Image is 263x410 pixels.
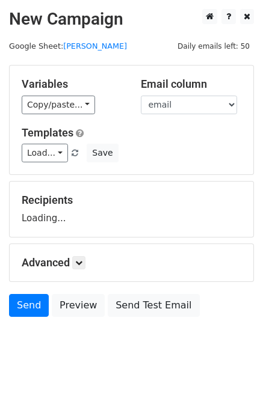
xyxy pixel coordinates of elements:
a: Daily emails left: 50 [173,41,254,50]
span: Daily emails left: 50 [173,40,254,53]
a: Copy/paste... [22,96,95,114]
h2: New Campaign [9,9,254,29]
a: Load... [22,144,68,162]
a: Templates [22,126,73,139]
button: Save [87,144,118,162]
div: Loading... [22,194,241,225]
small: Google Sheet: [9,41,127,50]
a: Send [9,294,49,317]
h5: Recipients [22,194,241,207]
a: Preview [52,294,105,317]
h5: Email column [141,78,242,91]
a: Send Test Email [108,294,199,317]
a: [PERSON_NAME] [63,41,127,50]
h5: Variables [22,78,123,91]
h5: Advanced [22,256,241,269]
